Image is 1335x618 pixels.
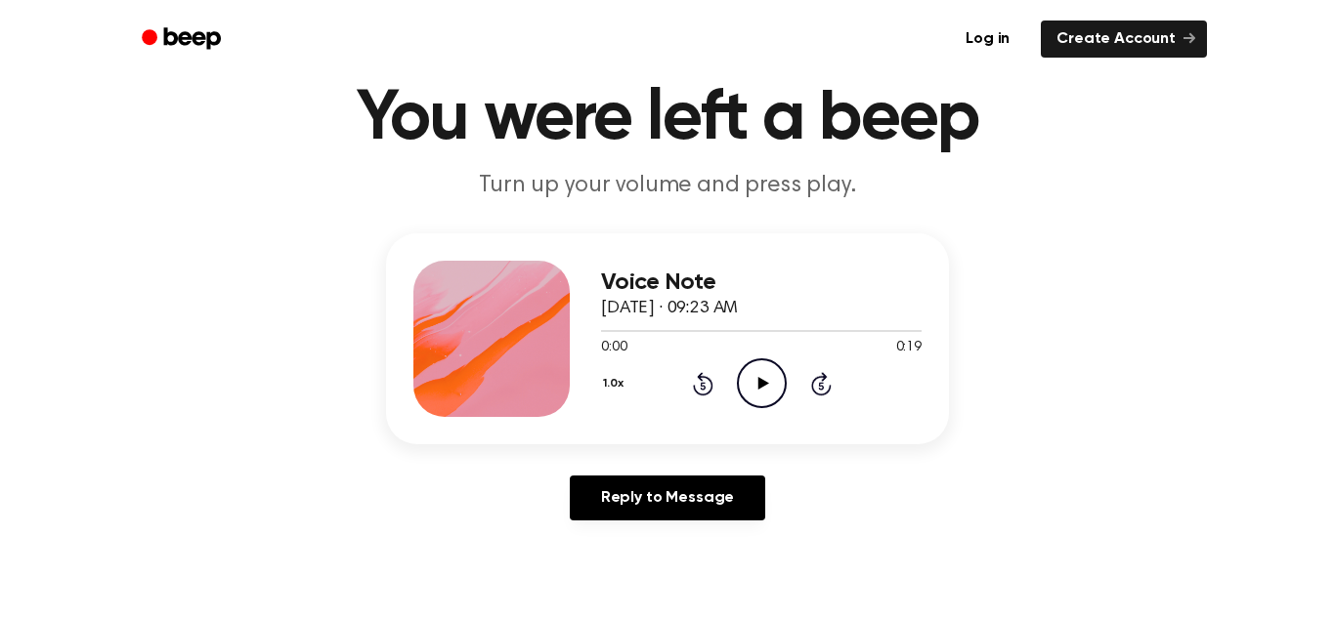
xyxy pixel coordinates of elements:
h3: Voice Note [601,269,922,296]
h1: You were left a beep [167,84,1168,154]
a: Log in [946,17,1029,62]
span: [DATE] · 09:23 AM [601,300,738,317]
span: 0:19 [896,338,922,358]
button: 1.0x [601,367,630,400]
a: Reply to Message [570,475,765,520]
p: Turn up your volume and press play. [292,170,1043,202]
a: Beep [128,21,238,59]
span: 0:00 [601,338,626,358]
a: Create Account [1041,21,1207,58]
